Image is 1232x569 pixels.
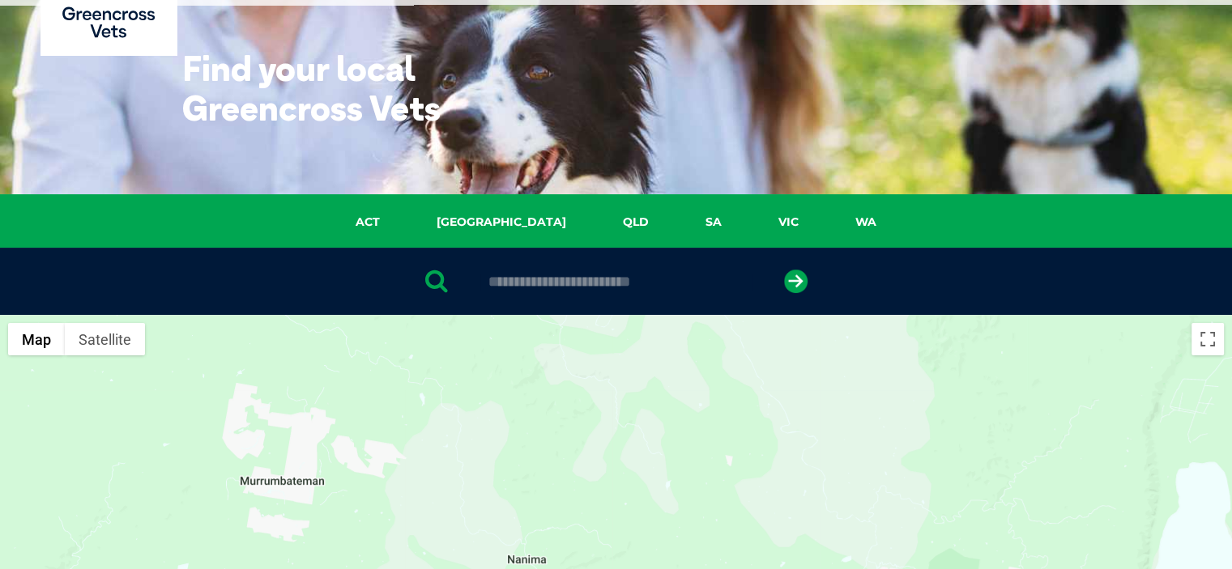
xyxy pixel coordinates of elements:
[827,213,905,231] a: WA
[677,213,750,231] a: SA
[1192,323,1224,355] button: Toggle fullscreen view
[65,323,145,355] button: Show satellite imagery
[750,213,827,231] a: VIC
[182,49,502,128] h1: Find your local Greencross Vets
[327,213,408,231] a: ACT
[8,323,65,355] button: Show street map
[408,213,595,231] a: [GEOGRAPHIC_DATA]
[595,213,677,231] a: QLD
